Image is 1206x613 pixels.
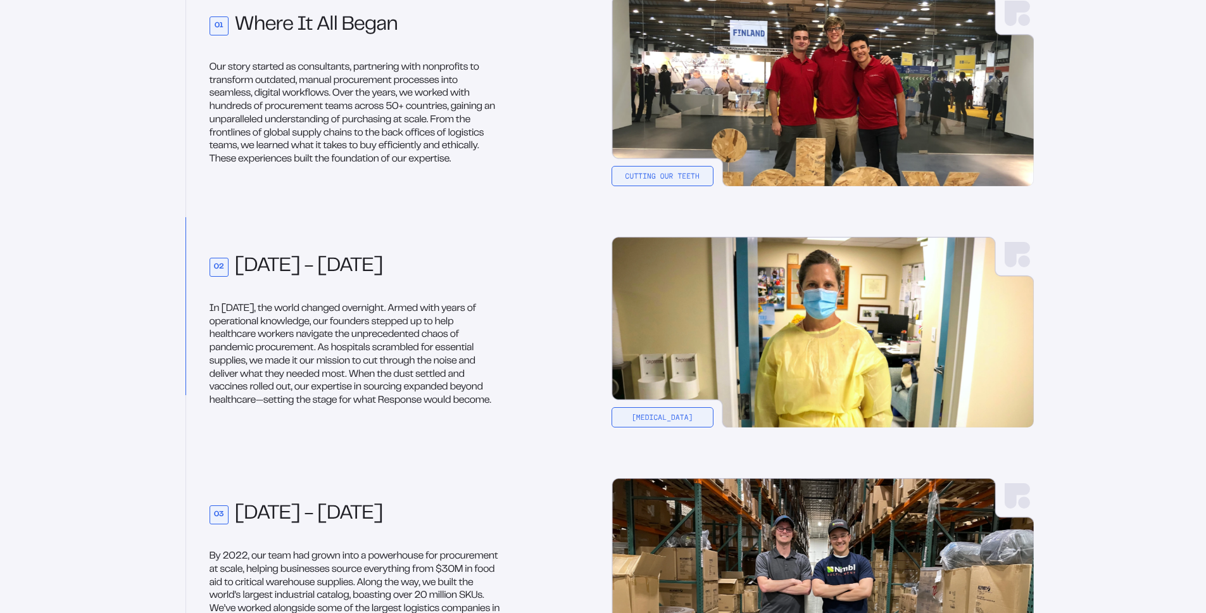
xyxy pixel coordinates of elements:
[210,61,502,167] p: Our story started as consultants, partnering with nonprofits to transform outdated, manual procur...
[210,257,502,277] h2: [DATE] - [DATE]
[210,16,229,35] div: 01
[612,237,1034,427] img: A woman wearing scrubs and a mask
[210,505,229,524] div: 03
[210,258,229,277] div: 02
[210,505,502,525] h2: [DATE] - [DATE]
[210,16,502,36] h2: Where It All Began
[210,303,502,408] p: In [DATE], the world changed overnight. Armed with years of operational knowledge, our founders s...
